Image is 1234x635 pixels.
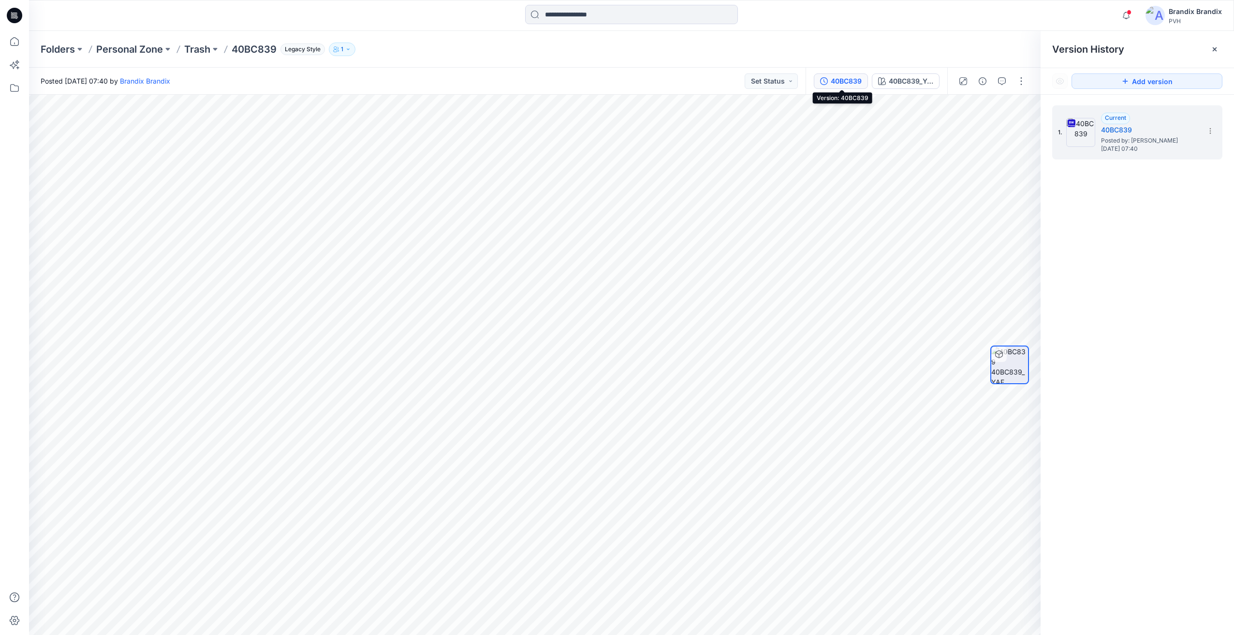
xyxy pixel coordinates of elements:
[1066,118,1095,147] img: 40BC839
[872,73,940,89] button: 40BC839_YAF
[41,43,75,56] a: Folders
[1072,73,1222,89] button: Add version
[1052,43,1124,55] span: Version History
[1101,124,1198,136] h5: 40BC839
[991,346,1028,383] img: 40BC839 40BC839_YAF
[1211,45,1219,53] button: Close
[831,76,862,87] div: 40BC839
[184,43,210,56] a: Trash
[120,77,170,85] a: Brandix Brandix
[1169,6,1222,17] div: Brandix Brandix
[1146,6,1165,25] img: avatar
[277,43,325,56] button: Legacy Style
[329,43,355,56] button: 1
[1169,17,1222,25] div: PVH
[341,44,343,55] p: 1
[1052,73,1068,89] button: Show Hidden Versions
[1105,114,1126,121] span: Current
[975,73,990,89] button: Details
[1101,136,1198,145] span: Posted by: Brandix Brandix
[280,43,325,55] span: Legacy Style
[1058,128,1062,137] span: 1.
[889,76,933,87] div: 40BC839_YAF
[814,73,868,89] button: 40BC839
[232,43,277,56] p: 40BC839
[96,43,163,56] a: Personal Zone
[41,76,170,86] span: Posted [DATE] 07:40 by
[1101,145,1198,152] span: [DATE] 07:40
